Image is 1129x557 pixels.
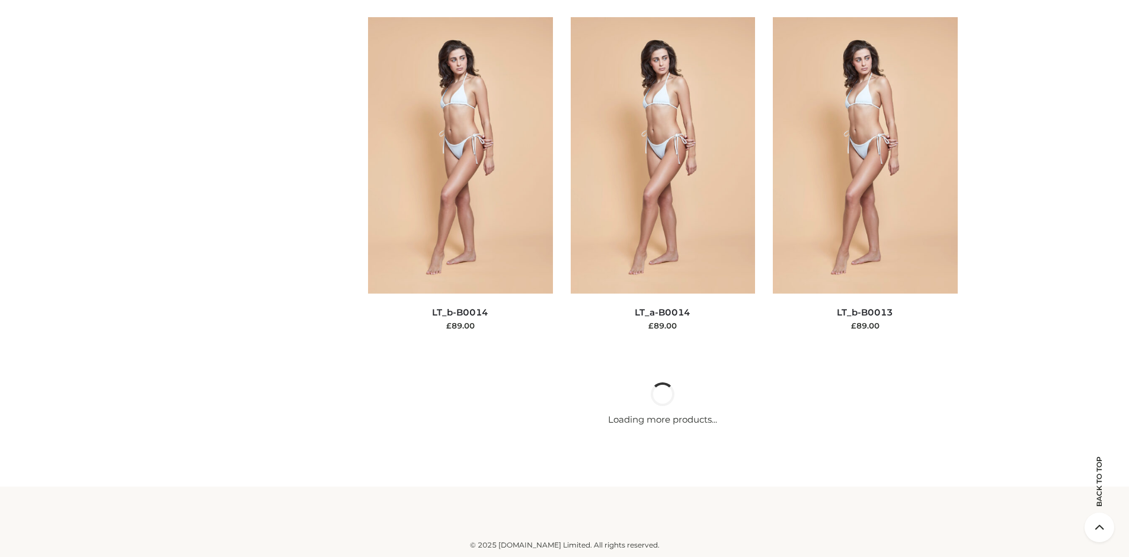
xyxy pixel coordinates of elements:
[773,17,958,294] img: LT_b-B0013
[635,307,690,318] a: LT_a-B0014
[446,321,475,330] bdi: 89.00
[368,17,553,294] img: LT_b-B0014
[172,539,958,551] div: © 2025 [DOMAIN_NAME] Limited. All rights reserved.
[851,321,856,330] span: £
[432,307,488,318] a: LT_b-B0014
[837,307,893,318] a: LT_b-B0013
[380,412,946,427] p: Loading more products...
[1085,477,1114,507] span: Back to top
[851,321,879,330] bdi: 89.00
[648,321,677,330] bdi: 89.00
[446,321,452,330] span: £
[571,17,756,294] img: LT_a-B0014
[648,321,654,330] span: £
